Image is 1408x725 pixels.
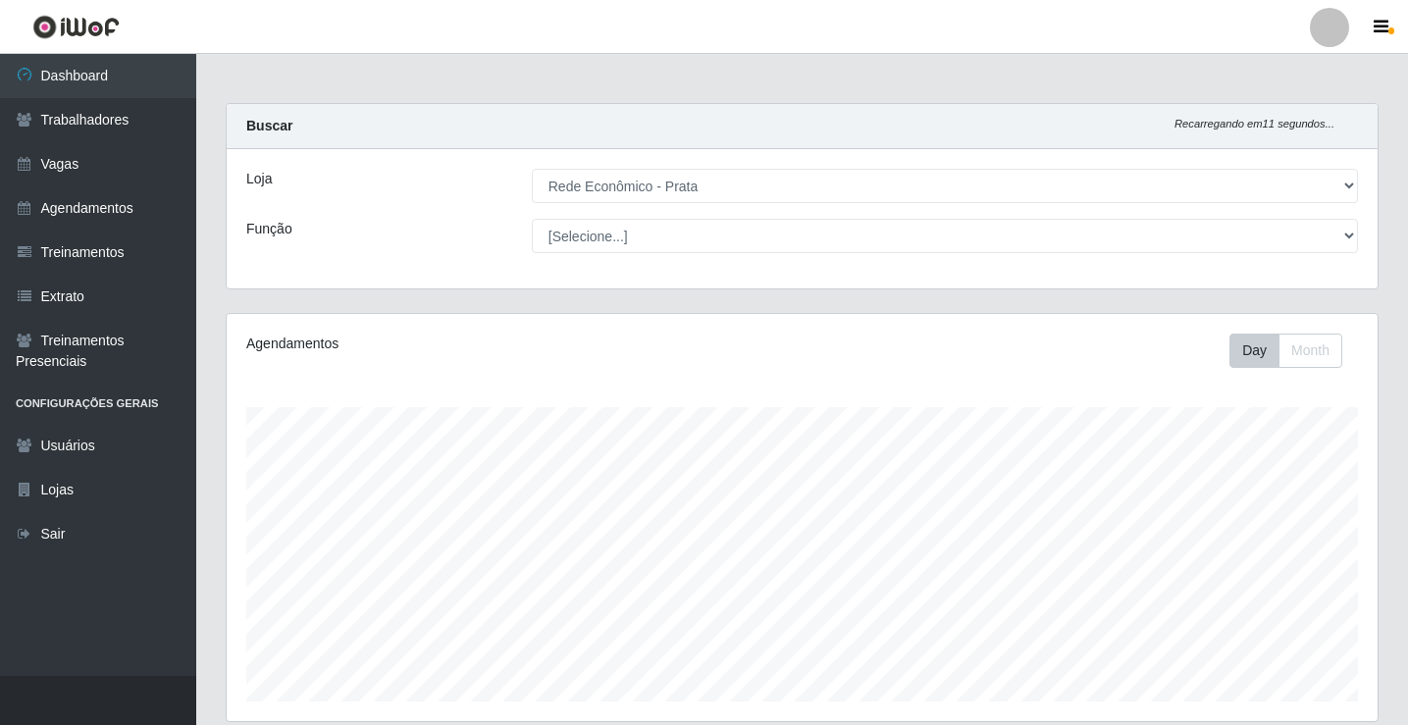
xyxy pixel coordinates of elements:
[246,118,292,133] strong: Buscar
[32,15,120,39] img: CoreUI Logo
[246,169,272,189] label: Loja
[1278,334,1342,368] button: Month
[1229,334,1342,368] div: First group
[1174,118,1334,129] i: Recarregando em 11 segundos...
[246,219,292,239] label: Função
[1229,334,1358,368] div: Toolbar with button groups
[246,334,693,354] div: Agendamentos
[1229,334,1279,368] button: Day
